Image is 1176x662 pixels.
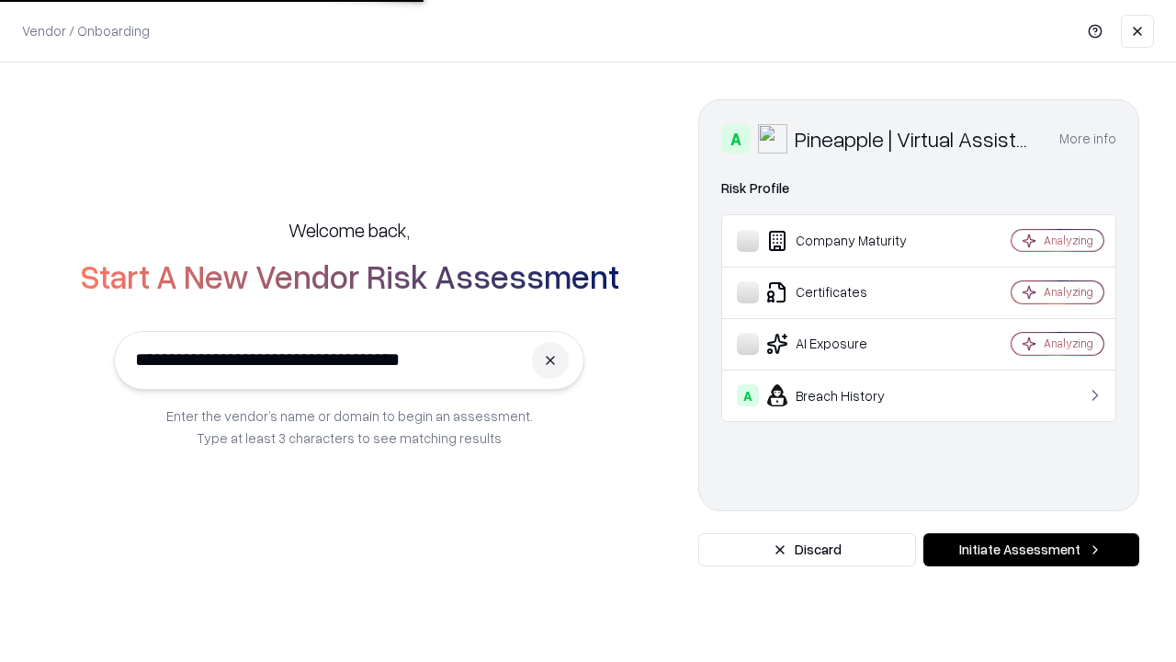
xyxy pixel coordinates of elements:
[737,281,956,303] div: Certificates
[80,257,619,294] h2: Start A New Vendor Risk Assessment
[166,405,533,449] p: Enter the vendor’s name or domain to begin an assessment. Type at least 3 characters to see match...
[721,177,1116,200] div: Risk Profile
[698,533,916,566] button: Discard
[1044,233,1093,248] div: Analyzing
[737,384,956,406] div: Breach History
[1044,336,1093,351] div: Analyzing
[721,124,751,154] div: A
[288,217,410,243] h5: Welcome back,
[737,230,956,252] div: Company Maturity
[923,533,1139,566] button: Initiate Assessment
[1059,122,1116,155] button: More info
[737,384,759,406] div: A
[795,124,1037,154] div: Pineapple | Virtual Assistant Agency
[1044,284,1093,300] div: Analyzing
[758,124,787,154] img: Pineapple | Virtual Assistant Agency
[737,333,956,355] div: AI Exposure
[22,21,150,40] p: Vendor / Onboarding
